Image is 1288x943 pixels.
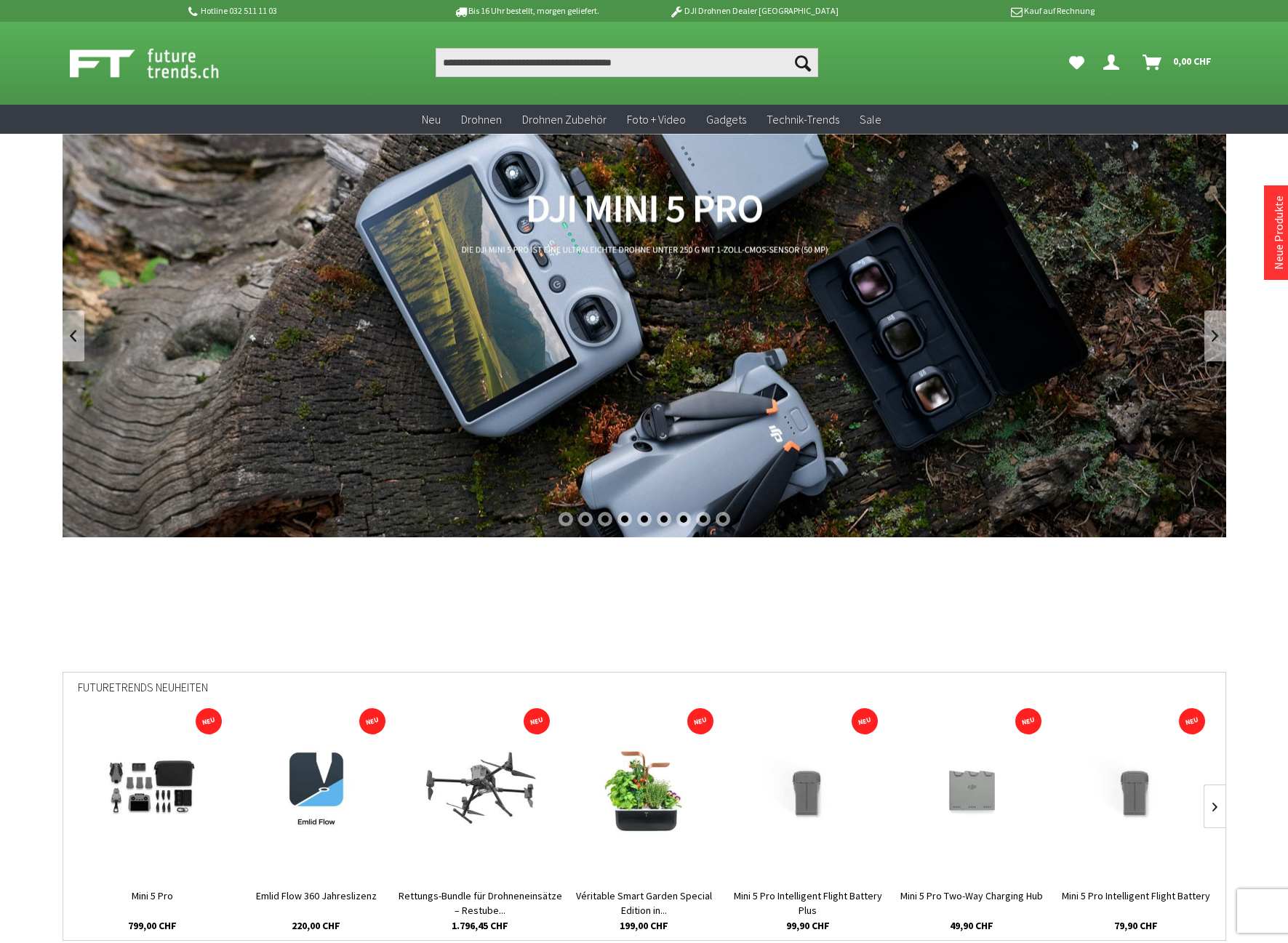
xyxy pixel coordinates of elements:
span: 79,90 CHF [1114,918,1158,933]
span: Drohnen Zubehör [522,112,607,127]
span: 99,90 CHF [786,918,830,933]
a: Warenkorb [1137,48,1219,77]
img: Emlid Flow 360 Jahreslizenz [273,746,360,833]
span: Sale [860,112,881,127]
a: Technik-Trends [756,105,849,135]
img: Mini 5 Pro [87,746,217,833]
button: Suchen [788,48,818,77]
span: 220,00 CHF [292,918,340,933]
span: 1.796,45 CHF [452,918,508,933]
div: 2 [578,512,593,526]
img: Rettungs-Bundle für Drohneneinsätze – Restube Automatic 75 + AD4 Abwurfsystem [417,746,543,833]
p: DJI Drohnen Dealer [GEOGRAPHIC_DATA] [640,2,867,20]
span: Drohnen [461,112,502,127]
span: Technik-Trends [767,112,839,127]
a: Emlid Flow 360 Jahreslizenz [234,888,398,918]
span: Foto + Video [627,112,686,127]
p: Hotline 032 511 11 03 [186,2,413,20]
span: Gadgets [706,112,746,127]
span: 49,90 CHF [950,918,993,933]
a: DJI Mini 5 Pro [63,134,1226,537]
div: 1 [559,512,573,526]
div: 6 [657,512,671,526]
div: 3 [598,512,612,526]
div: 4 [617,512,632,526]
p: Bis 16 Uhr bestellt, morgen geliefert. [413,2,640,20]
a: Meine Favoriten [1062,48,1092,77]
a: Rettungs-Bundle für Drohneneinsätze – Restube... [398,888,561,918]
input: Produkt, Marke, Kategorie, EAN, Artikelnummer… [436,48,818,77]
img: Mini 5 Pro Two-Way Charging Hub [906,746,1037,833]
p: Kauf auf Rechnung [868,2,1095,20]
div: 8 [696,512,711,526]
img: Véritable Smart Garden Special Edition in Schwarz/Kupfer [600,746,687,833]
a: Neue Produkte [1271,196,1286,270]
img: Mini 5 Pro Intelligent Flight Battery Plus [743,746,873,833]
a: Dein Konto [1097,48,1131,77]
img: Mini 5 Pro Intelligent Flight Battery [1071,746,1201,833]
a: Mini 5 Pro [71,888,234,918]
div: 9 [716,512,730,526]
a: Mini 5 Pro Intelligent Flight Battery Plus [726,888,889,918]
a: Sale [849,105,892,135]
a: Foto + Video [617,105,696,135]
a: Mini 5 Pro Two-Way Charging Hub [890,888,1054,918]
div: 7 [676,512,691,526]
a: Drohnen [451,105,512,135]
img: Shop Futuretrends - zur Startseite wechseln [70,45,251,81]
span: 799,00 CHF [128,918,177,933]
span: 0,00 CHF [1173,49,1212,73]
a: Neu [412,105,451,135]
span: 199,00 CHF [620,918,668,933]
a: Drohnen Zubehör [512,105,617,135]
span: Neu [422,112,441,127]
a: Véritable Smart Garden Special Edition in... [562,888,726,918]
a: Mini 5 Pro Intelligent Flight Battery [1054,888,1217,918]
div: 5 [637,512,652,526]
div: Futuretrends Neuheiten [78,673,1211,713]
a: Gadgets [696,105,756,135]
